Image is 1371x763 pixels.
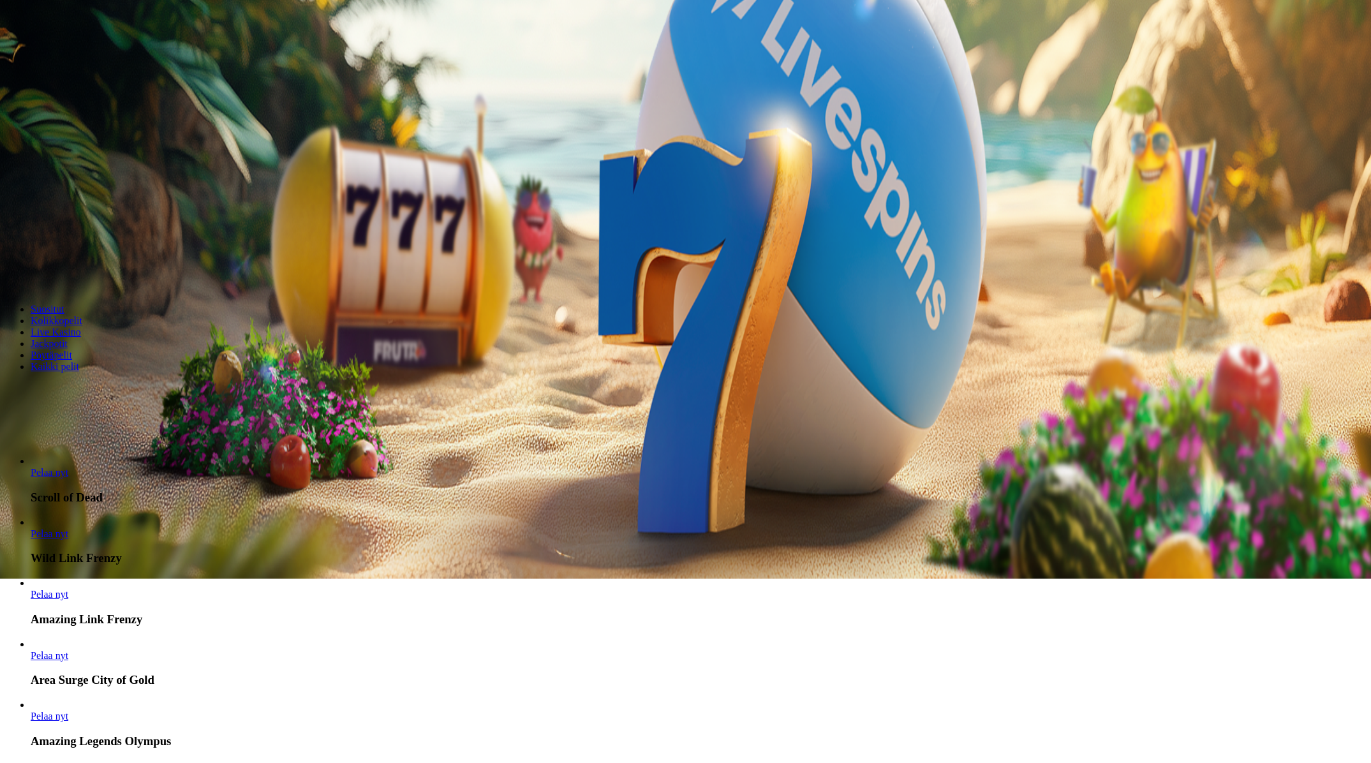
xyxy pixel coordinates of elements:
[31,467,68,478] a: Scroll of Dead
[31,551,1366,565] h3: Wild Link Frenzy
[31,577,1366,626] article: Amazing Link Frenzy
[31,673,1366,687] h3: Area Surge City of Gold
[31,639,1366,688] article: Area Surge City of Gold
[31,517,1366,566] article: Wild Link Frenzy
[5,282,1366,396] header: Lobby
[31,711,68,722] a: Amazing Legends Olympus
[31,361,79,372] a: Kaikki pelit
[31,338,68,349] a: Jackpotit
[31,456,1366,505] article: Scroll of Dead
[31,350,72,360] a: Pöytäpelit
[31,491,1366,505] h3: Scroll of Dead
[31,528,68,539] span: Pelaa nyt
[31,315,82,326] a: Kolikkopelit
[31,327,81,337] a: Live Kasino
[31,699,1366,748] article: Amazing Legends Olympus
[31,467,68,478] span: Pelaa nyt
[31,589,68,600] span: Pelaa nyt
[31,528,68,539] a: Wild Link Frenzy
[31,650,68,661] a: Area Surge City of Gold
[31,734,1366,748] h3: Amazing Legends Olympus
[31,589,68,600] a: Amazing Link Frenzy
[31,650,68,661] span: Pelaa nyt
[5,282,1366,373] nav: Lobby
[31,304,64,315] a: Suositut
[31,711,68,722] span: Pelaa nyt
[31,612,1366,626] h3: Amazing Link Frenzy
